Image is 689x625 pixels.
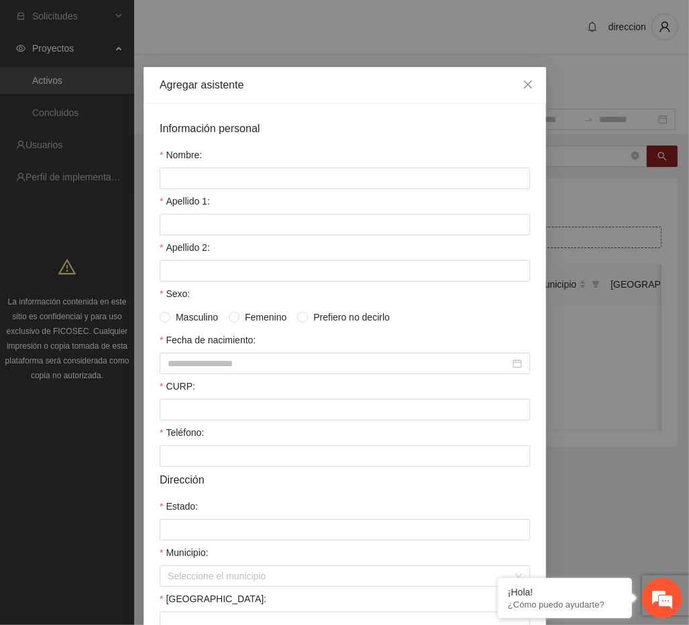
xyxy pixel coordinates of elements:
[508,600,622,610] p: ¿Cómo puedo ayudarte?
[160,471,205,488] span: Dirección
[240,310,292,325] span: Femenino
[160,333,256,347] label: Fecha de nacimiento:
[160,168,530,189] input: Nombre:
[160,425,204,440] label: Teléfono:
[510,67,546,103] button: Close
[160,194,210,209] label: Apellido 1:
[160,148,202,162] label: Nombre:
[160,78,530,93] div: Agregar asistente
[508,587,622,598] div: ¡Hola!
[523,79,533,90] span: close
[308,310,395,325] span: Prefiero no decirlo
[78,179,185,315] span: Estamos en línea.
[168,356,510,371] input: Fecha de nacimiento:
[160,399,530,420] input: CURP:
[160,379,195,394] label: CURP:
[160,240,210,255] label: Apellido 2:
[7,366,256,413] textarea: Escriba su mensaje y pulse “Intro”
[160,545,208,560] label: Municipio:
[168,566,513,586] input: Municipio:
[70,68,225,86] div: Chatee con nosotros ahora
[160,445,530,467] input: Teléfono:
[160,214,530,235] input: Apellido 1:
[160,499,198,514] label: Estado:
[170,310,223,325] span: Masculino
[160,260,530,282] input: Apellido 2:
[160,519,530,541] input: Estado:
[160,120,260,137] span: Información personal
[220,7,252,39] div: Minimizar ventana de chat en vivo
[160,591,266,606] label: Colonia:
[160,286,190,301] label: Sexo:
